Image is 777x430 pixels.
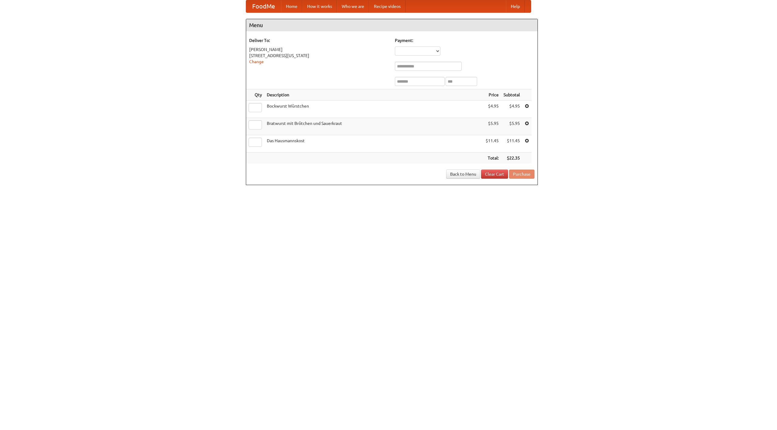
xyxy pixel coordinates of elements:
[264,89,483,101] th: Description
[483,135,501,153] td: $11.45
[302,0,337,12] a: How it works
[501,118,522,135] td: $5.95
[501,89,522,101] th: Subtotal
[246,89,264,101] th: Qty
[483,89,501,101] th: Price
[264,101,483,118] td: Bockwurst Würstchen
[506,0,525,12] a: Help
[501,135,522,153] td: $11.45
[483,153,501,164] th: Total:
[246,19,538,31] h4: Menu
[481,170,508,179] a: Clear Cart
[369,0,405,12] a: Recipe videos
[509,170,534,179] button: Purchase
[483,101,501,118] td: $4.95
[264,118,483,135] td: Bratwurst mit Brötchen und Sauerkraut
[446,170,480,179] a: Back to Menu
[337,0,369,12] a: Who we are
[246,0,281,12] a: FoodMe
[249,46,389,53] div: [PERSON_NAME]
[501,153,522,164] th: $22.35
[395,37,534,43] h5: Payment:
[249,53,389,59] div: [STREET_ADDRESS][US_STATE]
[501,101,522,118] td: $4.95
[264,135,483,153] td: Das Hausmannskost
[249,59,264,64] a: Change
[281,0,302,12] a: Home
[249,37,389,43] h5: Deliver To:
[483,118,501,135] td: $5.95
